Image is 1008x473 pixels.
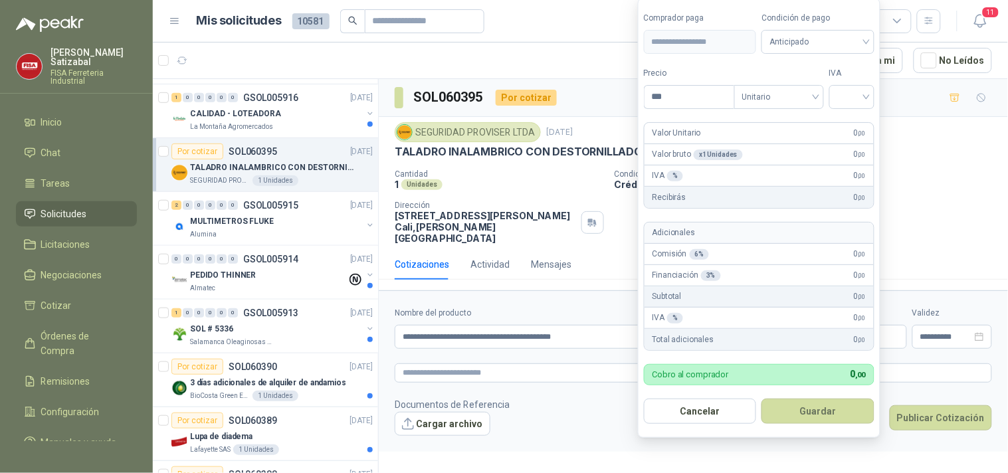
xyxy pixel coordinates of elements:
span: ,00 [858,314,866,322]
span: 0 [853,333,865,346]
a: Por cotizarSOL060395[DATE] Company LogoTALADRO INALAMBRICO CON DESTORNILLADOR DE ESTRIASEGURIDAD ... [153,138,378,192]
p: GSOL005914 [243,254,298,264]
span: 11 [981,6,1000,19]
img: Company Logo [171,219,187,235]
div: 1 [171,308,181,318]
button: Publicar Cotización [890,405,992,430]
p: Comisión [653,248,710,260]
a: 0 0 0 0 0 0 GSOL005914[DATE] Company LogoPEDIDO THINNERAlmatec [171,251,375,294]
div: 0 [183,201,193,210]
span: 0 [853,148,865,161]
span: ,00 [858,272,866,279]
span: 0 [853,127,865,140]
div: 0 [228,308,238,318]
p: SEGURIDAD PROVISER LTDA [190,175,250,186]
p: Lupa de diadema [190,430,252,443]
label: IVA [829,67,874,80]
div: 0 [183,308,193,318]
p: Subtotal [653,290,682,303]
div: 0 [217,308,227,318]
img: Company Logo [171,434,187,450]
span: Inicio [41,115,62,130]
p: MULTIMETROS FLUKE [190,215,274,228]
a: Órdenes de Compra [16,324,137,363]
div: Por cotizar [171,359,223,375]
label: Validez [912,307,992,320]
div: % [667,313,683,324]
div: 0 [194,93,204,102]
span: 10581 [292,13,330,29]
div: 0 [217,201,227,210]
span: search [348,16,357,25]
p: Condición de pago [615,169,1003,179]
a: Inicio [16,110,137,135]
span: ,00 [858,336,866,343]
p: Almatec [190,283,215,294]
div: 0 [194,254,204,264]
div: 1 Unidades [252,391,298,401]
div: Por cotizar [171,413,223,428]
span: 0 [853,248,865,260]
label: Precio [644,67,734,80]
a: Chat [16,140,137,165]
span: Anticipado [769,32,866,52]
a: Tareas [16,171,137,196]
span: ,00 [858,172,866,179]
p: PEDIDO THINNER [190,269,256,282]
p: Valor bruto [653,148,743,161]
a: Solicitudes [16,201,137,227]
span: Órdenes de Compra [41,329,124,358]
p: IVA [653,169,683,182]
p: Adicionales [653,227,695,239]
span: ,00 [858,293,866,300]
p: [DATE] [350,145,373,158]
div: 1 [171,93,181,102]
div: 0 [183,93,193,102]
div: x 1 Unidades [694,149,743,160]
a: Manuales y ayuda [16,430,137,455]
p: SOL # 5336 [190,323,233,335]
img: Company Logo [171,272,187,288]
p: [DATE] [350,415,373,427]
p: FISA Ferreteria Industrial [50,69,137,85]
button: 11 [968,9,992,33]
p: CALIDAD - LOTEADORA [190,108,281,120]
div: Por cotizar [171,143,223,159]
label: Nombre del producto [395,307,722,320]
span: Unitario [742,87,816,107]
div: 1 Unidades [252,175,298,186]
p: $ 0,00 [854,325,907,349]
p: 1 [395,179,399,190]
p: GSOL005916 [243,93,298,102]
p: [DATE] [350,199,373,212]
p: SOL060395 [229,147,277,156]
span: Solicitudes [41,207,87,221]
p: GSOL005913 [243,308,298,318]
div: 3 % [701,270,721,281]
div: 0 [194,201,204,210]
p: Documentos de Referencia [395,397,510,412]
span: Configuración [41,405,100,419]
p: Financiación [653,269,721,282]
p: [DATE] [350,307,373,320]
span: ,00 [858,250,866,258]
div: 0 [217,93,227,102]
div: 0 [228,254,238,264]
p: SOL060390 [229,362,277,371]
label: Condición de pago [761,12,874,25]
span: 0 [850,369,865,379]
div: 0 [205,201,215,210]
button: Cargar archivo [395,412,490,436]
p: [DATE] [546,126,573,139]
p: [DATE] [350,253,373,266]
p: TALADRO INALAMBRICO CON DESTORNILLADOR DE ESTRIA [190,161,355,174]
p: Alumina [190,229,217,240]
a: Configuración [16,399,137,425]
p: Salamanca Oleaginosas SAS [190,337,274,347]
a: Remisiones [16,369,137,394]
img: Company Logo [171,111,187,127]
a: Negociaciones [16,262,137,288]
p: Valor Unitario [653,127,701,140]
img: Company Logo [171,165,187,181]
span: 0 [853,169,865,182]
